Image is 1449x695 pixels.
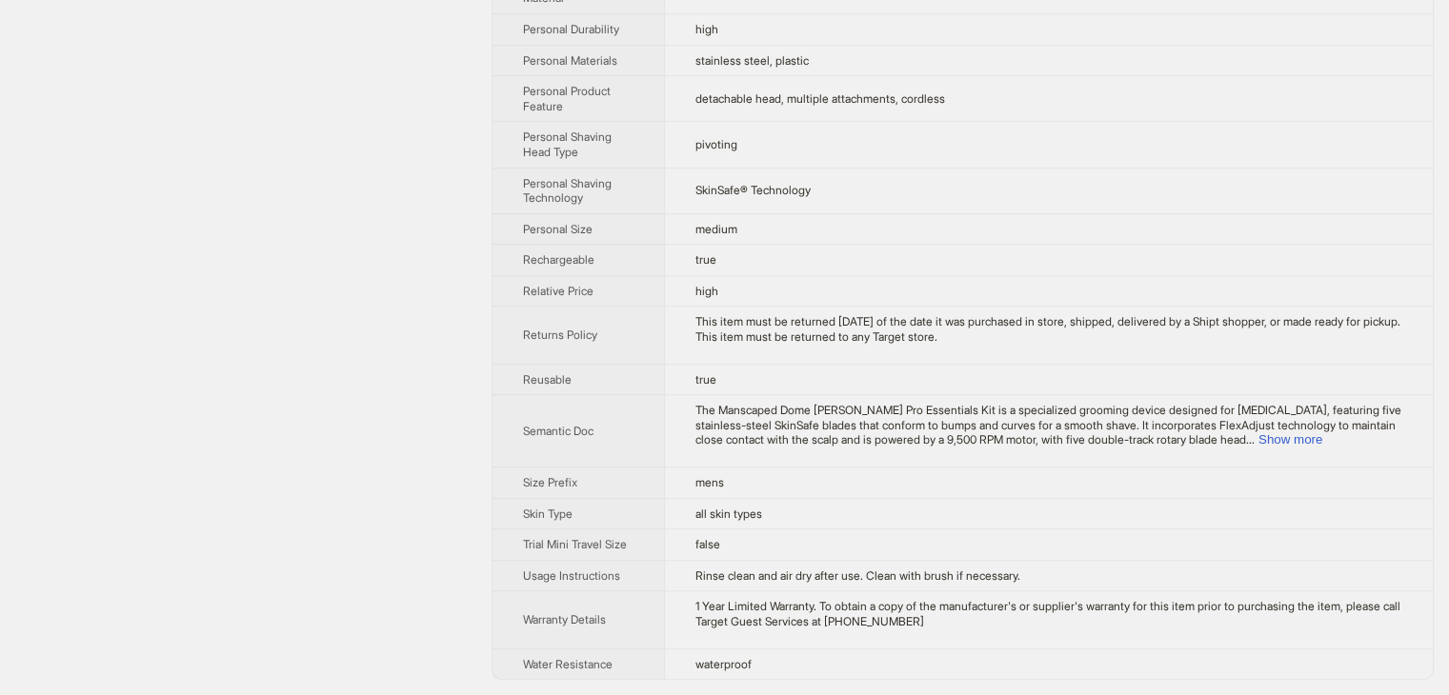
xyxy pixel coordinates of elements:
[523,284,594,298] span: Relative Price
[695,599,1402,628] div: 1 Year Limited Warranty. To obtain a copy of the manufacturer's or supplier's warranty for this i...
[523,328,597,342] span: Returns Policy
[695,568,1020,583] span: Rinse clean and air dry after use. Clean with brush if necessary.
[695,91,945,106] span: detachable head, multiple attachments, cordless
[695,137,737,151] span: pivoting
[695,252,716,267] span: true
[695,372,716,387] span: true
[1258,432,1322,447] button: Expand
[523,22,619,36] span: Personal Durability
[695,284,718,298] span: high
[695,475,724,489] span: mens
[523,568,620,583] span: Usage Instructions
[695,506,762,521] span: all skin types
[695,222,737,236] span: medium
[695,22,718,36] span: high
[1246,432,1255,447] span: ...
[523,53,617,68] span: Personal Materials
[695,403,1402,447] div: The Manscaped Dome Shaver Pro Essentials Kit is a specialized grooming device designed for head s...
[523,252,594,267] span: Rechargeable
[695,403,1401,447] span: The Manscaped Dome [PERSON_NAME] Pro Essentials Kit is a specialized grooming device designed for...
[523,475,577,489] span: Size Prefix
[695,537,720,551] span: false
[695,657,752,671] span: waterproof
[695,53,809,68] span: stainless steel, plastic
[695,314,1402,344] div: This item must be returned within 90 days of the date it was purchased in store, shipped, deliver...
[523,537,627,551] span: Trial Mini Travel Size
[523,612,606,626] span: Warranty Details
[523,506,573,521] span: Skin Type
[523,176,612,206] span: Personal Shaving Technology
[523,222,593,236] span: Personal Size
[523,657,613,671] span: Water Resistance
[523,372,572,387] span: Reusable
[695,183,811,197] span: SkinSafe® Technology
[523,129,612,159] span: Personal Shaving Head Type
[523,84,611,113] span: Personal Product Feature
[523,424,594,438] span: Semantic Doc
